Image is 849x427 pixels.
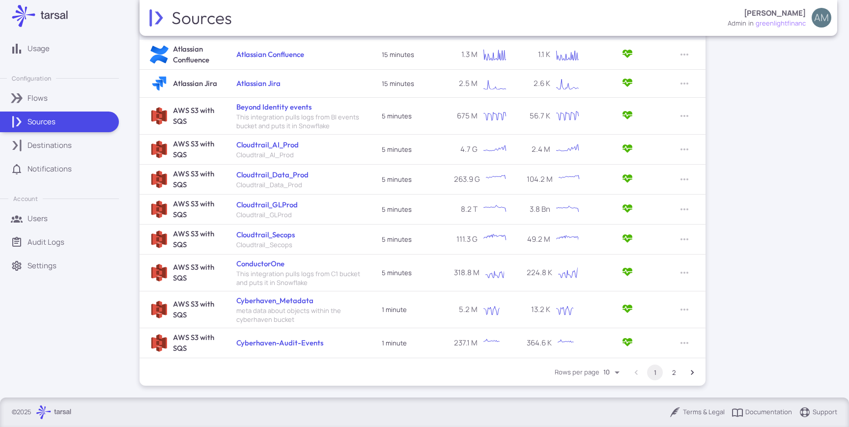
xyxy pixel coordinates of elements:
[552,45,583,64] div: Chart. Highcharts interactive chart.
[454,144,478,155] p: 4.7 G
[173,44,220,65] h6: Atlassian Confluence
[677,171,692,187] button: Row Actions
[627,365,702,380] nav: pagination navigation
[12,74,51,83] p: Configuration
[150,300,169,319] img: AWS S3 with SQS
[173,228,220,250] h6: AWS S3 with SQS
[722,4,837,32] button: [PERSON_NAME]adminingreenlightfinancAM
[480,45,510,64] svg: Interactive chart
[454,338,478,348] p: 237.1 M
[28,164,72,174] p: Notifications
[372,225,445,255] td: 5 minutes
[748,19,754,28] span: in
[372,135,445,165] td: 5 minutes
[622,336,633,350] span: Active
[799,406,837,418] div: Support
[527,49,550,60] p: 1.1 K
[372,328,445,358] td: 1 minute
[552,140,583,159] svg: Interactive chart
[622,109,633,123] span: Active
[173,169,220,190] h6: AWS S3 with SQS
[150,140,169,159] img: AWS S3 with SQS
[728,19,746,28] div: admin
[527,267,552,278] p: 224.8 K
[756,19,806,28] span: greenlightfinanc
[150,170,169,189] img: AWS S3 with SQS
[554,333,583,353] div: Chart. Highcharts interactive chart.
[236,113,365,130] span: This integration pulls logs from BI events bucket and puts it in Snowflake
[454,174,480,185] p: 263.9 G
[12,407,31,417] p: © 2025
[454,234,478,245] p: 111.3 G
[173,299,220,320] h6: AWS S3 with SQS
[236,150,299,159] span: Cloudtrail_AI_Prod
[480,106,510,126] div: Chart. Highcharts interactive chart.
[150,334,169,352] img: AWS S3 with SQS
[527,234,550,245] p: 49.2 M
[552,45,583,64] svg: Interactive chart
[236,200,298,209] a: Cloudtrail_GLProd
[480,229,510,249] svg: Interactive chart
[150,200,169,219] img: AWS S3 with SQS
[482,170,509,189] svg: Interactive chart
[814,13,829,23] span: AM
[150,263,169,282] img: AWS S3 with SQS
[527,144,550,155] p: 2.4 M
[622,77,633,91] span: Active
[28,260,57,271] p: Settings
[454,78,478,89] p: 2.5 M
[480,333,510,353] div: Chart. Highcharts interactive chart.
[236,230,295,239] a: Cloudtrail_Secops
[482,170,510,189] div: Chart. Highcharts interactive chart.
[173,139,220,160] h6: AWS S3 with SQS
[677,108,692,124] button: Row Actions
[236,140,299,149] a: Cloudtrail_AI_Prod
[480,45,510,64] div: Chart. Highcharts interactive chart.
[480,300,510,319] div: Chart. Highcharts interactive chart.
[647,365,663,380] button: page 1
[480,229,510,249] div: Chart. Highcharts interactive chart.
[677,302,692,317] button: Row Actions
[622,266,633,280] span: Active
[480,106,510,126] svg: Interactive chart
[552,199,583,219] div: Chart. Highcharts interactive chart.
[236,102,311,112] a: Beyond Identity events
[454,111,478,121] p: 675 M
[603,364,623,380] div: Rows per page
[622,303,633,317] span: Active
[173,199,220,220] h6: AWS S3 with SQS
[666,365,681,380] button: Go to page 2
[150,230,169,249] img: AWS S3 with SQS
[236,269,365,287] span: This integration pulls logs from C1 bucket and puts it in Snowflake
[555,170,583,189] svg: Interactive chart
[372,165,445,195] td: 5 minutes
[622,142,633,157] span: Active
[677,142,692,157] button: Row Actions
[677,76,692,91] button: Row Actions
[480,333,510,353] svg: Interactive chart
[173,262,220,284] h6: AWS S3 with SQS
[28,43,50,54] p: Usage
[677,335,692,351] button: Row Actions
[677,47,692,62] button: Row Actions
[480,74,510,93] svg: Interactive chart
[28,237,64,248] p: Audit Logs
[236,170,309,179] a: Cloudtrail_Data_Prod
[684,365,700,380] button: Go to next page
[236,240,295,249] span: Cloudtrail_Secops
[480,140,510,159] div: Chart. Highcharts interactive chart.
[28,116,56,127] p: Sources
[552,300,583,319] div: Chart. Highcharts interactive chart.
[554,263,583,283] svg: Interactive chart
[372,255,445,291] td: 5 minutes
[173,105,220,127] h6: AWS S3 with SQS
[480,140,510,159] svg: Interactive chart
[236,79,281,88] a: Atlassian Jira
[669,406,725,418] a: Terms & Legal
[480,199,510,219] svg: Interactive chart
[622,48,633,62] span: Active
[555,368,599,377] label: Rows per page
[372,195,445,225] td: 5 minutes
[555,170,583,189] div: Chart. Highcharts interactive chart.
